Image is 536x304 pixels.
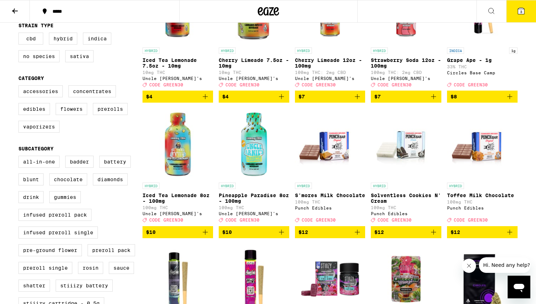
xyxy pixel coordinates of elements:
[219,108,289,179] img: Uncle Arnie's - Pineapple Paradise 8oz - 100mg
[371,193,441,204] p: Solventless Cookies N' Cream
[18,75,44,81] legend: Category
[18,262,72,274] label: Preroll Single
[295,108,365,226] a: Open page for S'mores Milk Chocolate from Punch Edibles
[506,0,536,22] button: 3
[451,229,460,235] span: $12
[93,173,128,185] label: Diamonds
[295,183,312,189] p: HYBRID
[49,173,87,185] label: Chocolate
[18,50,60,62] label: No Species
[371,91,441,103] button: Add to bag
[378,218,412,223] span: CODE GREEN30
[109,262,134,274] label: Sauce
[219,226,289,238] button: Add to bag
[378,82,412,87] span: CODE GREEN30
[56,103,87,115] label: Flowers
[219,205,289,210] p: 100mg THC
[447,70,518,75] div: Circles Base Camp
[219,108,289,226] a: Open page for Pineapple Paradise 8oz - 100mg from Uncle Arnie's
[65,156,94,168] label: Badder
[219,211,289,216] div: Uncle [PERSON_NAME]'s
[143,47,160,54] p: HYBRID
[447,64,518,69] p: 33% THC
[371,205,441,210] p: 100mg THC
[219,183,236,189] p: HYBRID
[295,76,365,81] div: Uncle [PERSON_NAME]'s
[225,218,259,223] span: CODE GREEN30
[219,91,289,103] button: Add to bag
[18,121,60,133] label: Vaporizers
[371,70,441,75] p: 100mg THC: 2mg CBD
[298,94,305,99] span: $7
[447,47,464,54] p: INDICA
[18,156,60,168] label: All-In-One
[225,82,259,87] span: CODE GREEN30
[295,57,365,69] p: Cherry Limeade 12oz - 100mg
[68,85,116,97] label: Concentrates
[295,200,365,204] p: 100mg THC
[99,156,131,168] label: Battery
[219,193,289,204] p: Pineapple Paradise 8oz - 100mg
[143,205,213,210] p: 100mg THC
[447,183,464,189] p: HYBRID
[143,211,213,216] div: Uncle [PERSON_NAME]'s
[222,229,232,235] span: $10
[298,229,308,235] span: $12
[83,33,111,45] label: Indica
[143,108,213,179] img: Uncle Arnie's - Iced Tea Lemonade 8oz - 100mg
[143,226,213,238] button: Add to bag
[295,70,365,75] p: 100mg THC: 2mg CBD
[374,94,381,99] span: $7
[295,91,365,103] button: Add to bag
[143,57,213,69] p: Iced Tea Lemonade 7.5oz - 10mg
[447,200,518,204] p: 100mg THC
[479,257,530,273] iframe: Message from company
[49,191,81,203] label: Gummies
[451,94,457,99] span: $8
[18,103,50,115] label: Edibles
[219,47,236,54] p: HYBRID
[371,47,388,54] p: HYBRID
[18,173,44,185] label: Blunt
[447,108,518,179] img: Punch Edibles - Toffee Milk Chocolate
[447,226,518,238] button: Add to bag
[295,206,365,210] div: Punch Edibles
[219,57,289,69] p: Cherry Limeade 7.5oz - 10mg
[146,94,152,99] span: $4
[222,94,229,99] span: $4
[447,193,518,198] p: Toffee Milk Chocolate
[78,262,103,274] label: Rosin
[149,218,183,223] span: CODE GREEN30
[143,193,213,204] p: Iced Tea Lemonade 8oz - 100mg
[88,244,135,256] label: Preroll Pack
[371,57,441,69] p: Strawberry Soda 12oz - 100mg
[18,226,98,239] label: Infused Preroll Single
[146,229,156,235] span: $10
[520,10,522,14] span: 3
[447,57,518,63] p: Grape Ape - 1g
[219,70,289,75] p: 10mg THC
[454,218,488,223] span: CODE GREEN30
[371,226,441,238] button: Add to bag
[18,23,54,28] legend: Strain Type
[371,183,388,189] p: HYBRID
[371,108,441,226] a: Open page for Solventless Cookies N' Cream from Punch Edibles
[371,108,441,179] img: Punch Edibles - Solventless Cookies N' Cream
[509,47,518,54] p: 1g
[65,50,94,62] label: Sativa
[447,91,518,103] button: Add to bag
[18,33,43,45] label: CBD
[462,259,476,273] iframe: Close message
[295,226,365,238] button: Add to bag
[302,82,336,87] span: CODE GREEN30
[49,33,77,45] label: Hybrid
[371,76,441,81] div: Uncle [PERSON_NAME]'s
[143,76,213,81] div: Uncle [PERSON_NAME]'s
[454,82,488,87] span: CODE GREEN30
[143,70,213,75] p: 10mg THC
[295,108,365,179] img: Punch Edibles - S'mores Milk Chocolate
[447,206,518,210] div: Punch Edibles
[18,85,63,97] label: Accessories
[18,191,44,203] label: Drink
